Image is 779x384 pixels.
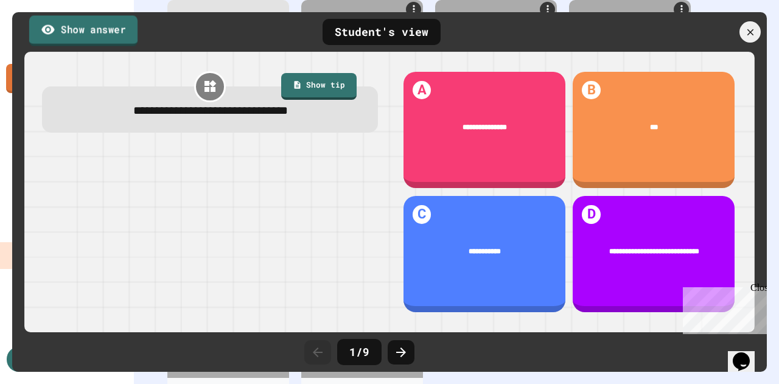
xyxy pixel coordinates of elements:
[337,339,382,365] div: 1 / 9
[413,81,431,100] h1: A
[413,205,431,224] h1: C
[582,81,601,100] h1: B
[728,335,767,372] iframe: chat widget
[678,282,767,334] iframe: chat widget
[5,5,84,77] div: Chat with us now!Close
[29,15,138,46] a: Show answer
[281,73,357,100] a: Show tip
[323,19,441,45] div: Student's view
[582,205,601,224] h1: D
